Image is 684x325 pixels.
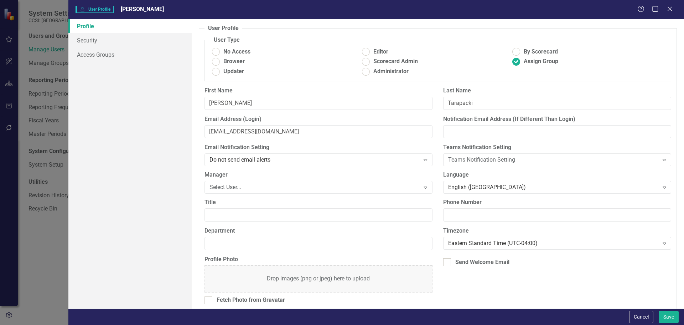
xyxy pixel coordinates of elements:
label: Teams Notification Setting [443,143,671,152]
div: English ([GEOGRAPHIC_DATA]) [448,183,659,192]
label: First Name [204,87,432,95]
a: Access Groups [68,47,192,62]
span: Scorecard Admin [373,57,418,66]
button: Save [659,311,679,323]
div: Teams Notification Setting [448,156,659,164]
span: By Scorecard [524,48,558,56]
span: Editor [373,48,388,56]
div: Send Welcome Email [455,258,509,266]
a: Security [68,33,192,47]
span: Browser [223,57,245,66]
legend: User Profile [204,24,242,32]
label: Profile Photo [204,255,432,264]
span: Assign Group [524,57,558,66]
label: Last Name [443,87,671,95]
button: Cancel [629,311,653,323]
div: Eastern Standard Time (UTC-04:00) [448,239,659,247]
div: Drop images (png or jpeg) here to upload [267,275,370,283]
label: Phone Number [443,198,671,207]
span: [PERSON_NAME] [121,6,164,12]
span: Administrator [373,67,409,76]
label: Email Address (Login) [204,115,432,123]
div: Do not send email alerts [209,156,420,164]
span: No Access [223,48,250,56]
span: Updater [223,67,244,76]
label: Timezone [443,227,671,235]
label: Email Notification Setting [204,143,432,152]
label: Notification Email Address (If Different Than Login) [443,115,671,123]
div: Fetch Photo from Gravatar [217,296,285,304]
span: User Profile [76,6,114,13]
label: Department [204,227,432,235]
legend: User Type [210,36,243,44]
label: Title [204,198,432,207]
label: Language [443,171,671,179]
label: Manager [204,171,432,179]
a: Profile [68,19,192,33]
div: Select User... [209,183,420,192]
